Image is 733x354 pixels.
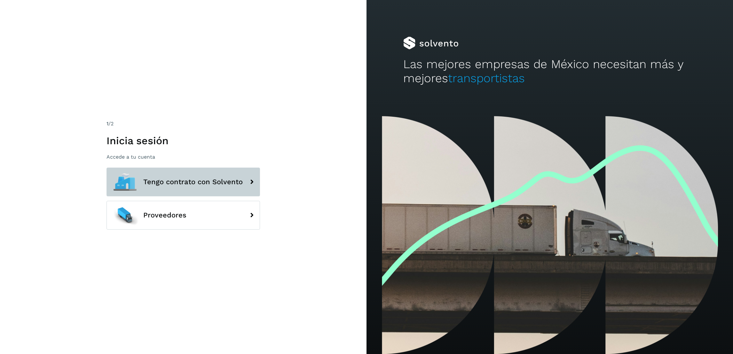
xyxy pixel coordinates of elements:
[106,120,260,128] div: /2
[106,168,260,196] button: Tengo contrato con Solvento
[106,154,260,160] p: Accede a tu cuenta
[143,178,243,186] span: Tengo contrato con Solvento
[106,121,108,127] span: 1
[403,57,697,86] h2: Las mejores empresas de México necesitan más y mejores
[106,135,260,147] h1: Inicia sesión
[448,71,525,85] span: transportistas
[106,201,260,230] button: Proveedores
[143,211,186,219] span: Proveedores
